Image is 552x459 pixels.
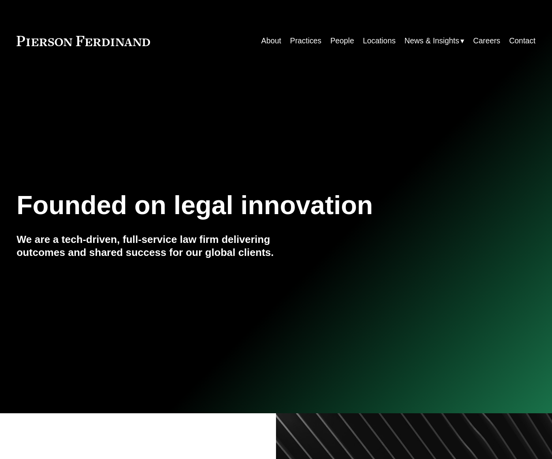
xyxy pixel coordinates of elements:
span: News & Insights [404,34,459,48]
a: Practices [290,34,321,49]
a: Contact [509,34,535,49]
h4: We are a tech-driven, full-service law firm delivering outcomes and shared success for our global... [17,233,276,259]
h1: Founded on legal innovation [17,190,449,220]
a: Careers [473,34,500,49]
a: folder dropdown [404,34,464,49]
a: About [261,34,282,49]
a: Locations [363,34,396,49]
a: People [330,34,354,49]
